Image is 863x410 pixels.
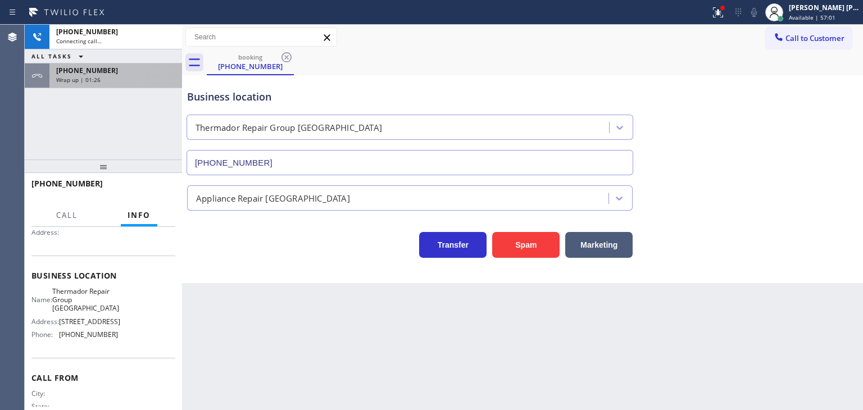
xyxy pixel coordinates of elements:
button: ALL TASKS [25,49,94,63]
span: Connecting call… [56,37,102,45]
div: [PERSON_NAME] [PERSON_NAME] [789,3,860,12]
input: Search [186,28,337,46]
span: Address: [31,228,61,236]
span: City: [31,389,61,398]
span: [PHONE_NUMBER] [59,330,118,339]
span: Call [56,210,78,220]
span: Phone: [31,330,59,339]
button: Call to Customer [766,28,852,49]
div: booking [208,53,293,61]
span: Address: [31,317,59,326]
div: [PHONE_NUMBER] [208,61,293,71]
div: Appliance Repair [GEOGRAPHIC_DATA] [196,192,350,204]
button: Mute [746,4,762,20]
div: Business location [187,89,633,104]
span: ALL TASKS [31,52,72,60]
span: Wrap up | 01:26 [56,76,101,84]
button: Info [121,204,157,226]
input: Phone Number [187,150,633,175]
button: Spam [492,232,560,258]
span: Name: [31,295,52,304]
span: Available | 57:01 [789,13,835,21]
button: Marketing [565,232,633,258]
span: [PHONE_NUMBER] [31,178,103,189]
span: Thermador Repair Group [GEOGRAPHIC_DATA] [52,287,119,313]
span: [PHONE_NUMBER] [56,27,118,37]
div: (224) 651-3913 [208,50,293,74]
span: Business location [31,270,175,281]
span: Call to Customer [785,33,844,43]
button: Transfer [419,232,487,258]
span: Call From [31,372,175,383]
span: Info [128,210,151,220]
span: [STREET_ADDRESS] [59,317,120,326]
button: Call [49,204,84,226]
div: Thermador Repair Group [GEOGRAPHIC_DATA] [196,121,382,134]
span: [PHONE_NUMBER] [56,66,118,75]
